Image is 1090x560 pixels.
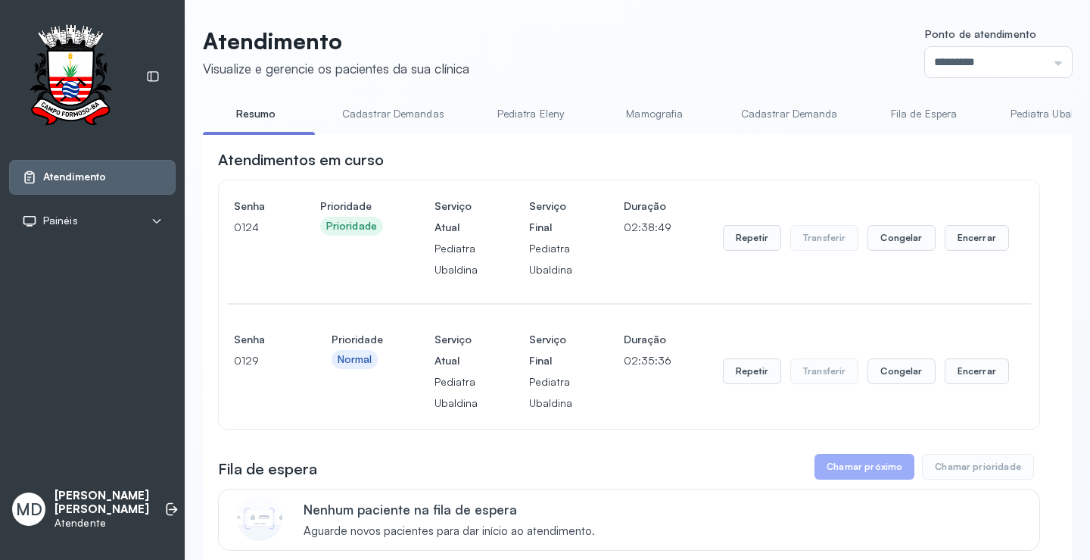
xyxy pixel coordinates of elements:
[338,353,372,366] div: Normal
[790,225,859,251] button: Transferir
[304,502,595,518] p: Nenhum paciente na fila de espera
[326,220,377,233] div: Prioridade
[624,217,671,238] p: 02:38:49
[203,61,469,77] div: Visualize e gerencie os pacientes da sua clínica
[237,496,282,541] img: Imagem de CalloutCard
[434,329,478,371] h4: Serviço Atual
[814,454,914,480] button: Chamar próximo
[529,371,572,414] p: Pediatra Ubaldina
[203,27,469,55] p: Atendimento
[434,238,478,280] p: Pediatra Ubaldina
[203,102,309,127] a: Resumo
[43,214,78,227] span: Painéis
[790,358,859,384] button: Transferir
[529,329,572,371] h4: Serviço Final
[624,350,671,371] p: 02:35:36
[234,350,280,371] p: 0129
[234,217,269,238] p: 0124
[922,454,1034,480] button: Chamar prioridade
[218,458,317,480] h3: Fila de espera
[434,196,478,238] h4: Serviço Atual
[434,371,478,414] p: Pediatra Ubaldina
[304,524,595,539] span: Aguarde novos pacientes para dar início ao atendimento.
[22,170,163,185] a: Atendimento
[945,358,1009,384] button: Encerrar
[54,517,149,530] p: Atendente
[867,358,935,384] button: Congelar
[320,196,383,217] h4: Prioridade
[726,102,853,127] a: Cadastrar Demanda
[54,489,149,518] p: [PERSON_NAME] [PERSON_NAME]
[871,102,977,127] a: Fila de Espera
[16,24,125,130] img: Logotipo do estabelecimento
[478,102,584,127] a: Pediatra Eleny
[723,225,781,251] button: Repetir
[602,102,708,127] a: Mamografia
[723,358,781,384] button: Repetir
[529,196,572,238] h4: Serviço Final
[624,329,671,350] h4: Duração
[327,102,459,127] a: Cadastrar Demandas
[43,171,106,183] span: Atendimento
[332,329,383,350] h4: Prioridade
[925,27,1036,40] span: Ponto de atendimento
[218,149,384,171] h3: Atendimentos em curso
[234,196,269,217] h4: Senha
[624,196,671,217] h4: Duração
[529,238,572,280] p: Pediatra Ubaldina
[945,225,1009,251] button: Encerrar
[867,225,935,251] button: Congelar
[234,329,280,350] h4: Senha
